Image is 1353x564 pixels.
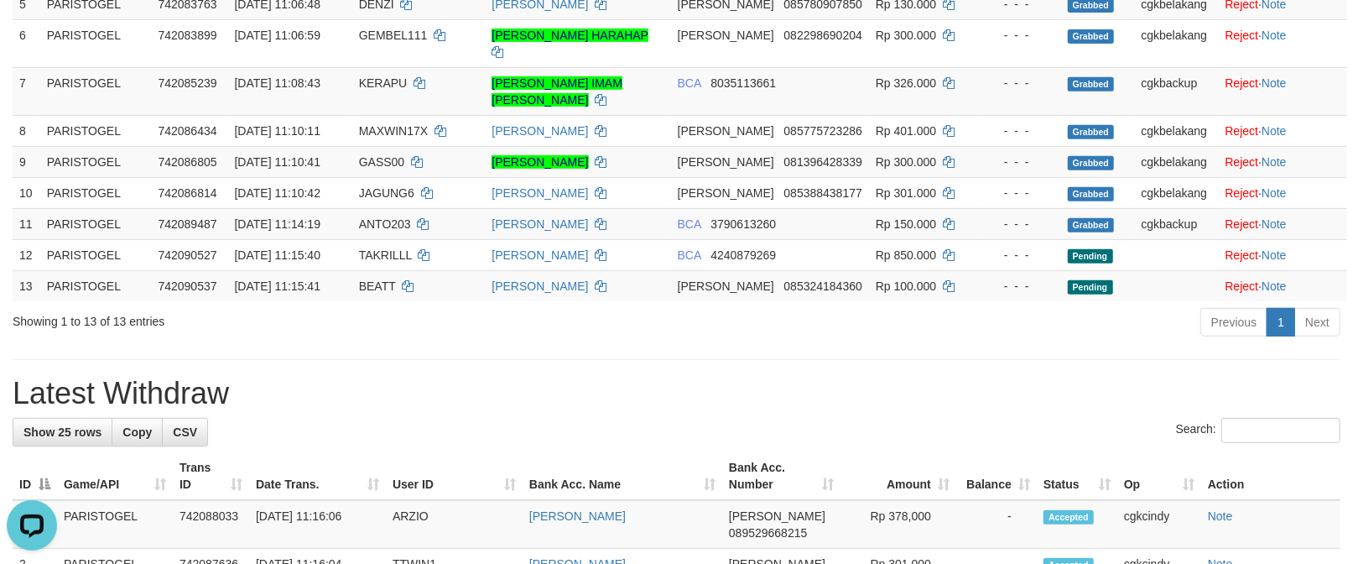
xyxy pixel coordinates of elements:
[678,248,701,262] span: BCA
[1262,76,1287,90] a: Note
[492,76,622,107] a: [PERSON_NAME] IMAM [PERSON_NAME]
[13,239,40,270] td: 12
[1068,156,1115,170] span: Grabbed
[13,418,112,446] a: Show 25 rows
[359,279,396,293] span: BEATT
[678,29,774,42] span: [PERSON_NAME]
[876,29,936,42] span: Rp 300.000
[492,155,588,169] a: [PERSON_NAME]
[173,426,197,439] span: CSV
[1219,270,1347,301] td: ·
[40,146,152,177] td: PARISTOGEL
[40,115,152,146] td: PARISTOGEL
[678,76,701,90] span: BCA
[1068,77,1115,91] span: Grabbed
[7,7,57,57] button: Open LiveChat chat widget
[40,67,152,115] td: PARISTOGEL
[40,270,152,301] td: PARISTOGEL
[1176,418,1340,443] label: Search:
[784,279,862,293] span: Copy 085324184360 to clipboard
[359,186,414,200] span: JAGUNG6
[13,452,57,500] th: ID: activate to sort column descending
[13,146,40,177] td: 9
[876,279,936,293] span: Rp 100.000
[1068,125,1115,139] span: Grabbed
[1219,177,1347,208] td: ·
[956,452,1037,500] th: Balance: activate to sort column ascending
[1262,248,1287,262] a: Note
[876,124,936,138] span: Rp 401.000
[1267,308,1295,337] a: 1
[359,76,408,90] span: KERAPU
[1226,76,1259,90] a: Reject
[710,217,776,231] span: Copy 3790613260 to clipboard
[492,279,588,293] a: [PERSON_NAME]
[1219,239,1347,270] td: ·
[158,124,216,138] span: 742086434
[1135,177,1219,208] td: cgkbelakang
[158,29,216,42] span: 742083899
[235,29,320,42] span: [DATE] 11:06:59
[40,208,152,239] td: PARISTOGEL
[1226,29,1259,42] a: Reject
[40,19,152,67] td: PARISTOGEL
[987,123,1054,139] div: - - -
[1226,248,1259,262] a: Reject
[158,76,216,90] span: 742085239
[1262,29,1287,42] a: Note
[876,155,936,169] span: Rp 300.000
[359,29,428,42] span: GEMBEL111
[249,500,386,549] td: [DATE] 11:16:06
[1219,146,1347,177] td: ·
[40,239,152,270] td: PARISTOGEL
[1221,418,1340,443] input: Search:
[1135,208,1219,239] td: cgkbackup
[173,500,249,549] td: 742088033
[492,248,588,262] a: [PERSON_NAME]
[235,248,320,262] span: [DATE] 11:15:40
[784,124,862,138] span: Copy 085775723286 to clipboard
[1226,279,1259,293] a: Reject
[359,217,411,231] span: ANTO203
[840,452,956,500] th: Amount: activate to sort column ascending
[1068,249,1113,264] span: Pending
[13,115,40,146] td: 8
[492,29,648,42] a: [PERSON_NAME] HARAHAP
[235,76,320,90] span: [DATE] 11:08:43
[784,186,862,200] span: Copy 085388438177 to clipboard
[1262,186,1287,200] a: Note
[987,216,1054,232] div: - - -
[386,452,523,500] th: User ID: activate to sort column ascending
[784,155,862,169] span: Copy 081396428339 to clipboard
[112,418,163,446] a: Copy
[876,186,936,200] span: Rp 301.000
[678,124,774,138] span: [PERSON_NAME]
[987,154,1054,170] div: - - -
[710,76,776,90] span: Copy 8035113661 to clipboard
[13,270,40,301] td: 13
[1200,308,1267,337] a: Previous
[1135,67,1219,115] td: cgkbackup
[987,27,1054,44] div: - - -
[1226,186,1259,200] a: Reject
[784,29,862,42] span: Copy 082298690204 to clipboard
[1226,124,1259,138] a: Reject
[876,76,936,90] span: Rp 326.000
[678,186,774,200] span: [PERSON_NAME]
[162,418,208,446] a: CSV
[1219,67,1347,115] td: ·
[678,279,774,293] span: [PERSON_NAME]
[529,509,626,523] a: [PERSON_NAME]
[710,248,776,262] span: Copy 4240879269 to clipboard
[722,452,840,500] th: Bank Acc. Number: activate to sort column ascending
[40,177,152,208] td: PARISTOGEL
[13,177,40,208] td: 10
[173,452,249,500] th: Trans ID: activate to sort column ascending
[13,208,40,239] td: 11
[158,248,216,262] span: 742090527
[1294,308,1340,337] a: Next
[987,278,1054,295] div: - - -
[235,155,320,169] span: [DATE] 11:10:41
[359,248,412,262] span: TAKRILLL
[876,248,936,262] span: Rp 850.000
